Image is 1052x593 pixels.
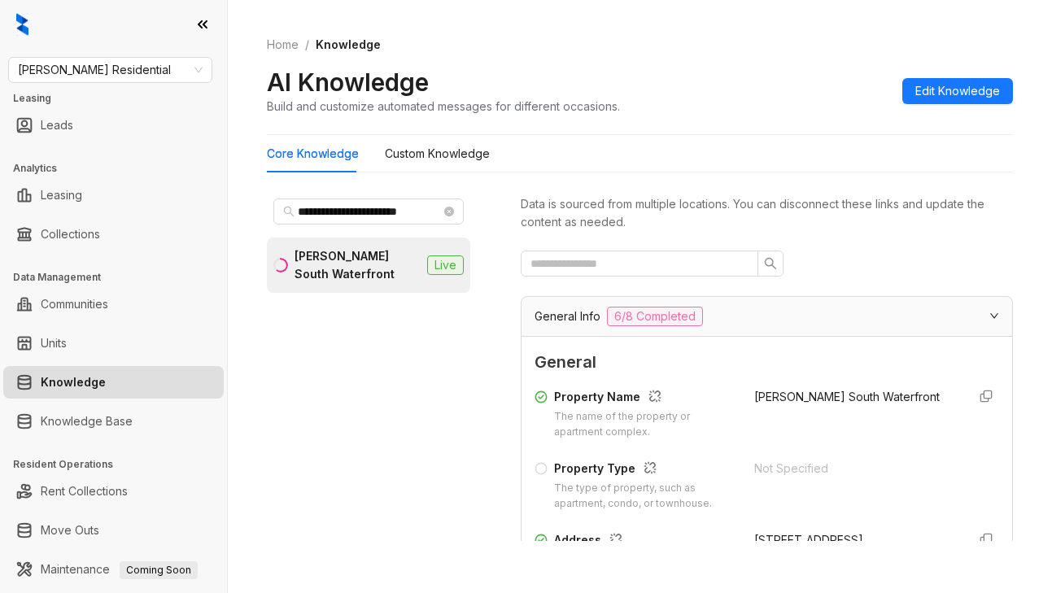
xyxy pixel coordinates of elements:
[535,307,600,325] span: General Info
[3,475,224,508] li: Rent Collections
[522,297,1012,336] div: General Info6/8 Completed
[607,307,703,326] span: 6/8 Completed
[120,561,198,579] span: Coming Soon
[3,405,224,438] li: Knowledge Base
[521,195,1013,231] div: Data is sourced from multiple locations. You can disconnect these links and update the content as...
[535,350,999,375] span: General
[754,531,954,567] div: [STREET_ADDRESS][PERSON_NAME]
[13,161,227,176] h3: Analytics
[554,388,735,409] div: Property Name
[989,311,999,320] span: expanded
[554,531,735,552] div: Address
[3,218,224,251] li: Collections
[41,288,108,320] a: Communities
[41,475,128,508] a: Rent Collections
[41,179,82,211] a: Leasing
[3,288,224,320] li: Communities
[3,514,224,547] li: Move Outs
[754,460,954,477] div: Not Specified
[13,91,227,106] h3: Leasing
[444,207,454,216] span: close-circle
[3,109,224,142] li: Leads
[16,13,28,36] img: logo
[554,481,735,512] div: The type of property, such as apartment, condo, or townhouse.
[554,409,735,440] div: The name of the property or apartment complex.
[41,109,73,142] a: Leads
[3,553,224,586] li: Maintenance
[264,36,302,54] a: Home
[915,82,1000,100] span: Edit Knowledge
[3,366,224,399] li: Knowledge
[41,218,100,251] a: Collections
[385,145,490,163] div: Custom Knowledge
[902,78,1013,104] button: Edit Knowledge
[427,255,464,275] span: Live
[764,257,777,270] span: search
[316,37,381,51] span: Knowledge
[295,247,421,283] div: [PERSON_NAME] South Waterfront
[41,366,106,399] a: Knowledge
[18,58,203,82] span: Griffis Residential
[3,179,224,211] li: Leasing
[754,390,940,403] span: [PERSON_NAME] South Waterfront
[267,145,359,163] div: Core Knowledge
[41,514,99,547] a: Move Outs
[283,206,295,217] span: search
[13,270,227,285] h3: Data Management
[41,327,67,360] a: Units
[267,67,429,98] h2: AI Knowledge
[267,98,620,115] div: Build and customize automated messages for different occasions.
[3,327,224,360] li: Units
[13,457,227,472] h3: Resident Operations
[41,405,133,438] a: Knowledge Base
[305,36,309,54] li: /
[554,460,735,481] div: Property Type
